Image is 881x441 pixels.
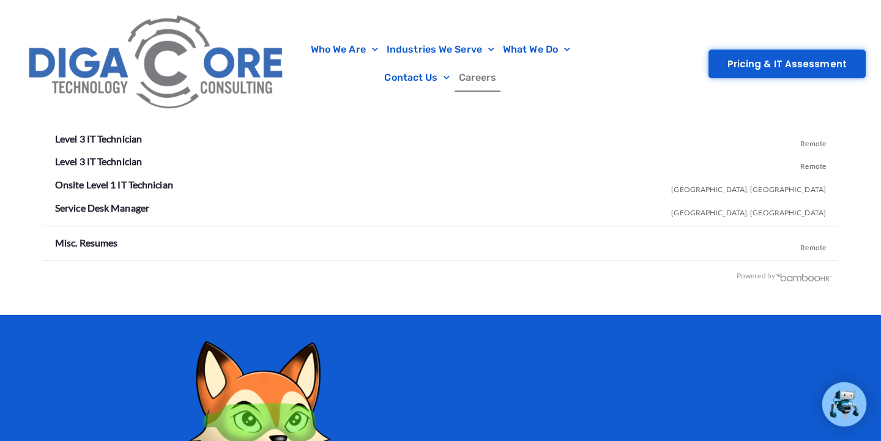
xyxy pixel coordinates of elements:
[55,179,173,190] a: Onsite Level 1 IT Technician
[671,199,826,222] span: [GEOGRAPHIC_DATA], [GEOGRAPHIC_DATA]
[55,237,117,248] a: Misc. Resumes
[727,59,847,69] span: Pricing & IT Assessment
[800,234,826,257] span: Remote
[299,35,582,92] nav: Menu
[307,35,382,64] a: Who We Are
[800,152,826,176] span: Remote
[455,64,501,92] a: Careers
[708,50,866,78] a: Pricing & IT Assessment
[55,202,149,213] a: Service Desk Manager
[55,133,142,144] a: Level 3 IT Technician
[775,272,833,281] img: BambooHR - HR software
[800,130,826,153] span: Remote
[43,267,833,285] div: Powered by
[382,35,499,64] a: Industries We Serve
[55,155,142,167] a: Level 3 IT Technician
[21,6,292,121] img: Digacore Logo
[380,64,454,92] a: Contact Us
[499,35,574,64] a: What We Do
[671,176,826,199] span: [GEOGRAPHIC_DATA], [GEOGRAPHIC_DATA]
